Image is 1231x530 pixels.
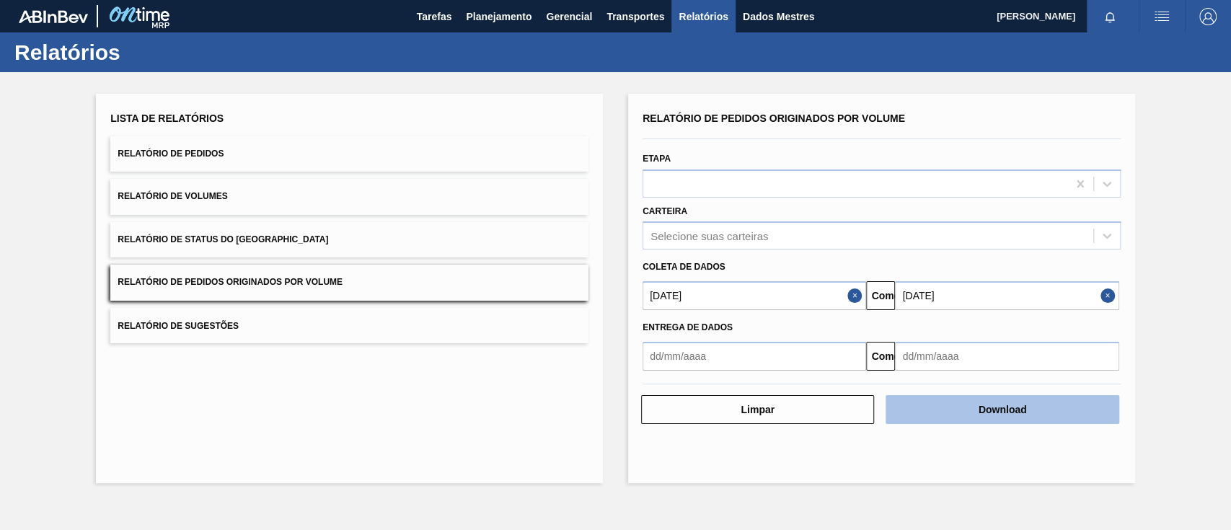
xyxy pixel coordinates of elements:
[650,230,768,242] font: Selecione suas carteiras
[679,11,728,22] font: Relatórios
[110,308,588,343] button: Relatório de Sugestões
[895,342,1119,371] input: dd/mm/aaaa
[110,136,588,172] button: Relatório de Pedidos
[871,350,905,362] font: Comeu
[19,10,88,23] img: TNhmsLtSVTkK8tSr43FrP2fwEKptu5GPRR3wAAAABJRU5ErkJggg==
[417,11,452,22] font: Tarefas
[743,11,815,22] font: Dados Mestres
[110,179,588,214] button: Relatório de Volumes
[643,342,866,371] input: dd/mm/aaaa
[110,222,588,257] button: Relatório de Status do [GEOGRAPHIC_DATA]
[643,154,671,164] font: Etapa
[546,11,592,22] font: Gerencial
[643,322,733,332] font: Entrega de dados
[847,281,866,310] button: Fechar
[118,320,239,330] font: Relatório de Sugestões
[886,395,1119,424] button: Download
[118,278,343,288] font: Relatório de Pedidos Originados por Volume
[643,281,866,310] input: dd/mm/aaaa
[1100,281,1119,310] button: Close
[110,112,224,124] font: Lista de Relatórios
[14,40,120,64] font: Relatórios
[118,192,227,202] font: Relatório de Volumes
[997,11,1075,22] font: [PERSON_NAME]
[871,290,905,301] font: Comeu
[895,281,1119,310] input: dd/mm/aaaa
[643,262,725,272] font: Coleta de dados
[643,206,687,216] font: Carteira
[1199,8,1217,25] img: Sair
[741,404,775,415] font: Limpar
[641,395,874,424] button: Limpar
[110,265,588,300] button: Relatório de Pedidos Originados por Volume
[1087,6,1133,27] button: Notificações
[866,281,895,310] button: Comeu
[606,11,664,22] font: Transportes
[118,234,328,244] font: Relatório de Status do [GEOGRAPHIC_DATA]
[979,404,1027,415] font: Download
[466,11,531,22] font: Planejamento
[643,112,905,124] font: Relatório de Pedidos Originados por Volume
[866,342,895,371] button: Comeu
[1153,8,1170,25] img: ações do usuário
[118,149,224,159] font: Relatório de Pedidos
